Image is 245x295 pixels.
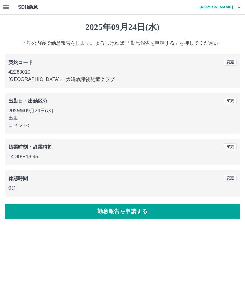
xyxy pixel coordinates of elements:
button: 変更 [224,175,237,181]
button: 変更 [224,59,237,66]
button: 変更 [224,143,237,150]
b: 休憩時間 [8,176,28,181]
b: 出勤日・出勤区分 [8,98,47,104]
h1: 2025年09月24日(水) [5,22,240,32]
b: 始業時刻・終業時刻 [8,144,52,149]
p: 14:30 〜 18:45 [8,153,237,160]
p: 下記の内容で勤怠報告をします。よろしければ 「勤怠報告を申請する」を押してください。 [5,40,240,47]
p: 42283010 [8,69,237,76]
p: 出勤 [8,114,237,122]
b: 契約コード [8,60,33,65]
p: 2025年09月24日(水) [8,107,237,114]
p: [GEOGRAPHIC_DATA] ／ 大潟放課後児童クラブ [8,76,237,83]
button: 変更 [224,98,237,104]
p: コメント: [8,122,237,129]
p: 0分 [8,184,237,192]
button: 勤怠報告を申請する [5,204,240,219]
